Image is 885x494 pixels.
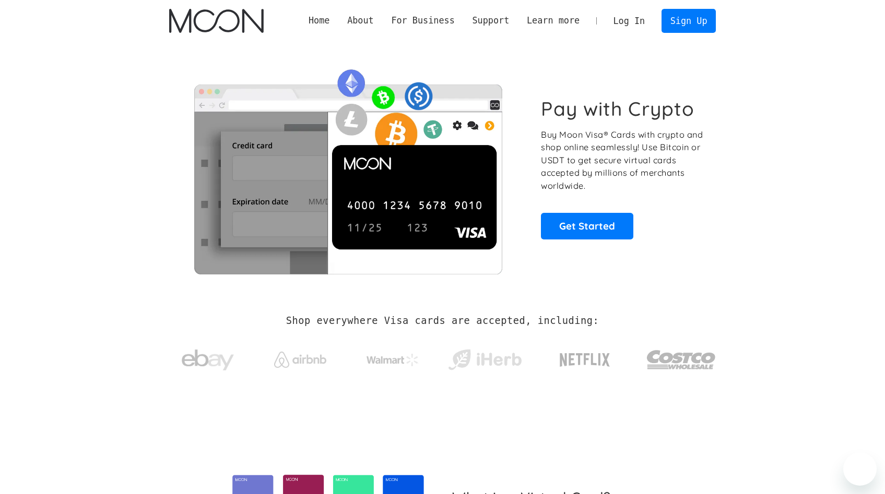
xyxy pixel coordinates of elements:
h1: Pay with Crypto [541,97,694,121]
a: ebay [169,333,247,382]
a: Costco [646,330,716,384]
div: For Business [383,14,464,27]
a: Walmart [353,343,431,371]
iframe: Button to launch messaging window [843,452,877,486]
div: Support [464,14,518,27]
img: Moon Logo [169,9,264,33]
a: Netflix [538,336,632,378]
img: Moon Cards let you spend your crypto anywhere Visa is accepted. [169,62,527,274]
a: home [169,9,264,33]
img: iHerb [446,346,524,373]
img: ebay [182,344,234,377]
a: Home [300,14,338,27]
a: Get Started [541,213,633,239]
p: Buy Moon Visa® Cards with crypto and shop online seamlessly! Use Bitcoin or USDT to get secure vi... [541,128,704,192]
a: Log In [605,9,654,32]
a: iHerb [446,336,524,379]
div: About [347,14,374,27]
a: Sign Up [662,9,716,32]
div: For Business [391,14,454,27]
img: Netflix [559,347,611,373]
h2: Shop everywhere Visa cards are accepted, including: [286,315,599,327]
div: Learn more [518,14,588,27]
a: Airbnb [261,341,339,373]
div: Learn more [527,14,580,27]
img: Airbnb [274,352,326,368]
div: About [338,14,382,27]
div: Support [472,14,509,27]
img: Costco [646,340,716,379]
img: Walmart [367,354,419,366]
